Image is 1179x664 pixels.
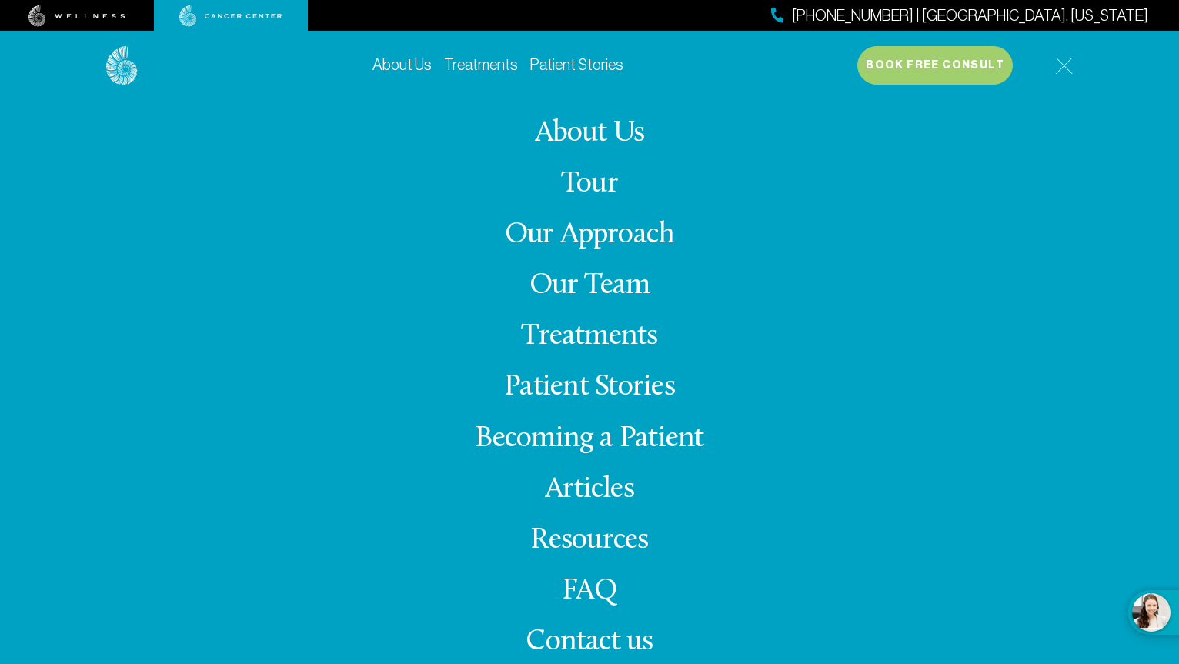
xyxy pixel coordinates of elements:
[504,372,675,402] a: Patient Stories
[545,475,634,505] a: Articles
[372,56,432,73] a: About Us
[562,576,617,606] a: FAQ
[444,56,518,73] a: Treatments
[792,5,1148,27] span: [PHONE_NUMBER] | [GEOGRAPHIC_DATA], [US_STATE]
[561,169,618,199] a: Tour
[526,627,653,657] span: Contact us
[530,56,623,73] a: Patient Stories
[28,5,125,27] img: wellness
[535,118,645,148] a: About Us
[475,424,703,454] a: Becoming a Patient
[1055,57,1073,75] img: icon-hamburger
[521,322,657,352] a: Treatments
[857,46,1013,85] button: Book Free Consult
[771,5,1148,27] a: [PHONE_NUMBER] | [GEOGRAPHIC_DATA], [US_STATE]
[106,46,138,85] img: logo
[179,5,282,27] img: cancer center
[530,526,648,556] a: Resources
[505,220,675,250] a: Our Approach
[529,271,650,301] a: Our Team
